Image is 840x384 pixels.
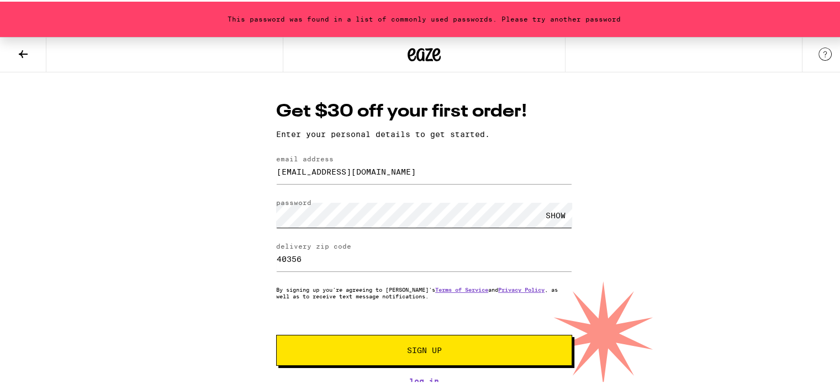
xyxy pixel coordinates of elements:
[276,154,334,161] label: email address
[498,285,545,291] a: Privacy Policy
[276,128,572,137] p: Enter your personal details to get started.
[276,98,572,123] h1: Get $30 off your first order!
[276,285,572,298] p: By signing up you're agreeing to [PERSON_NAME]'s and , as well as to receive text message notific...
[276,197,311,204] label: password
[539,201,572,226] div: SHOW
[276,333,572,364] button: Sign Up
[276,241,351,248] label: delivery zip code
[435,285,488,291] a: Terms of Service
[7,8,80,17] span: Hi. Need any help?
[276,157,572,182] input: email address
[407,345,442,353] span: Sign Up
[276,375,572,384] a: Log In
[276,245,572,270] input: delivery zip code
